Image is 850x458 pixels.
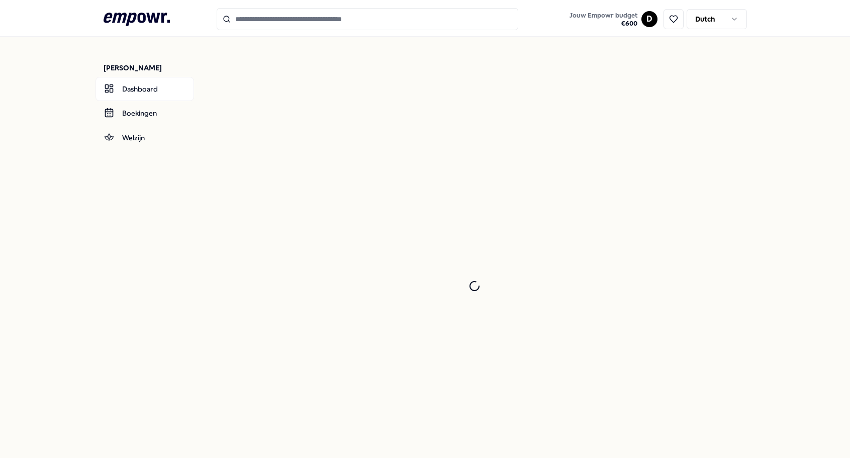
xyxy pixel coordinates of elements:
[565,9,641,30] a: Jouw Empowr budget€600
[96,126,194,150] a: Welzijn
[96,77,194,101] a: Dashboard
[570,20,637,28] span: € 600
[641,11,657,27] button: D
[568,10,639,30] button: Jouw Empowr budget€600
[104,63,194,73] p: [PERSON_NAME]
[217,8,518,30] input: Search for products, categories or subcategories
[96,101,194,125] a: Boekingen
[570,12,637,20] span: Jouw Empowr budget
